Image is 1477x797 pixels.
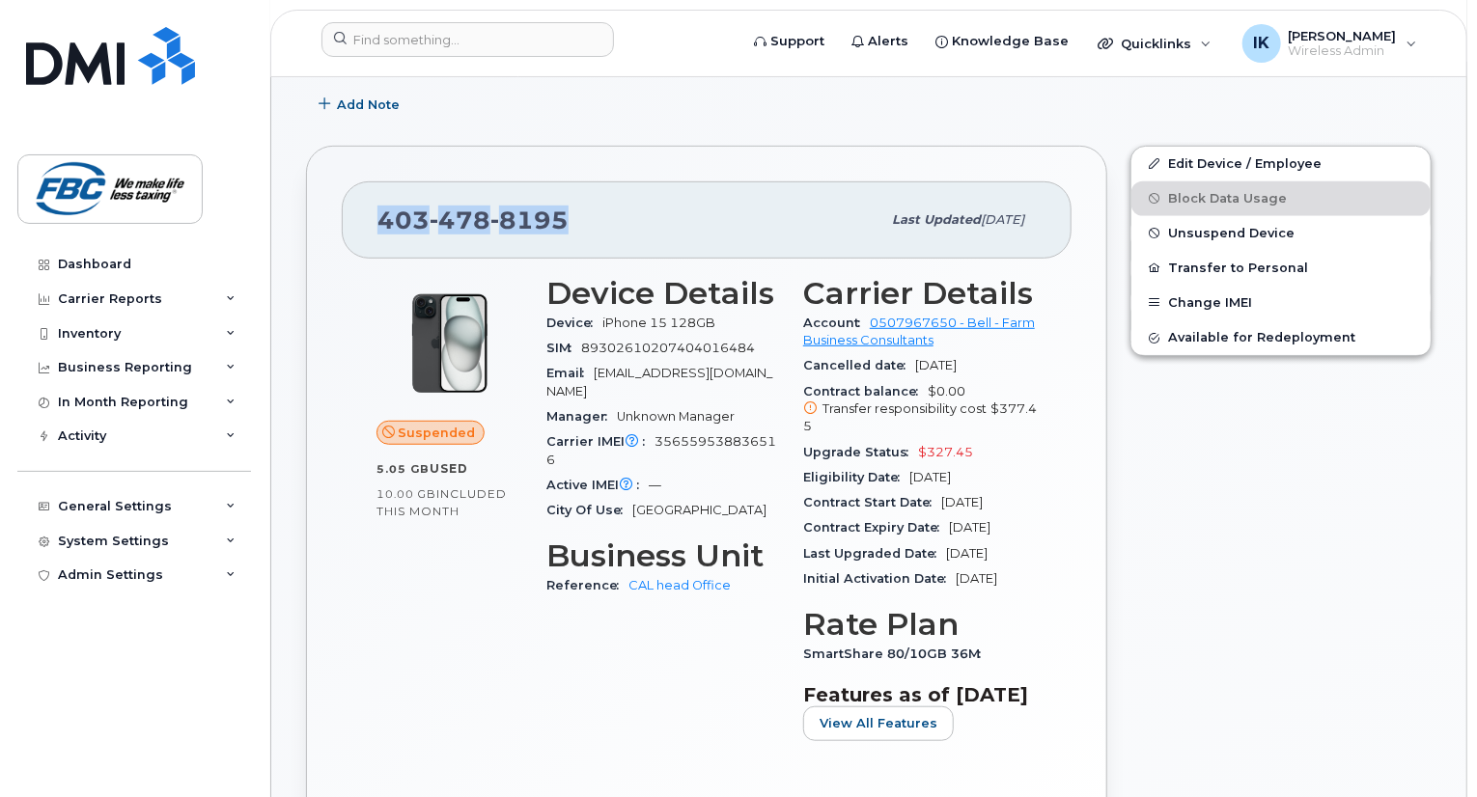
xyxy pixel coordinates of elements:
span: [DATE] [956,571,997,586]
h3: Carrier Details [803,276,1037,311]
span: used [430,461,468,476]
span: $0.00 [803,384,1037,436]
span: Initial Activation Date [803,571,956,586]
a: Alerts [838,22,922,61]
span: IK [1253,32,1269,55]
span: Support [770,32,824,51]
span: SIM [546,341,581,355]
span: Alerts [868,32,908,51]
span: $327.45 [918,445,973,459]
span: Cancelled date [803,358,915,372]
span: 478 [430,206,490,234]
span: Active IMEI [546,478,649,492]
span: [GEOGRAPHIC_DATA] [632,503,766,517]
button: Add Note [306,88,416,123]
span: Suspended [399,424,476,442]
span: Device [546,316,602,330]
input: Find something... [321,22,614,57]
a: 0507967650 - Bell - Farm Business Consultants [803,316,1035,347]
span: Manager [546,409,617,424]
span: Contract Start Date [803,495,941,509]
span: Email [546,366,594,380]
span: Contract balance [803,384,928,398]
button: View All Features [803,706,954,741]
a: Support [740,22,838,61]
span: Contract Expiry Date [803,520,949,535]
h3: Features as of [DATE] [803,683,1037,706]
button: Change IMEI [1131,286,1431,320]
span: Unsuspend Device [1168,226,1295,240]
div: Ibrahim Kabir [1229,24,1431,63]
div: Quicklinks [1084,24,1225,63]
a: Edit Device / Employee [1131,147,1431,181]
span: 89302610207404016484 [581,341,755,355]
span: Carrier IMEI [546,434,655,449]
button: Available for Redeployment [1131,320,1431,355]
span: Transfer responsibility cost [822,401,987,416]
span: 10.00 GB [376,487,436,501]
span: iPhone 15 128GB [602,316,715,330]
button: Transfer to Personal [1131,251,1431,286]
span: City Of Use [546,503,632,517]
span: [DATE] [915,358,957,372]
h3: Business Unit [546,538,780,573]
button: Unsuspend Device [1131,216,1431,251]
span: included this month [376,486,507,518]
span: Upgrade Status [803,445,918,459]
span: Quicklinks [1121,36,1191,51]
span: Knowledge Base [952,32,1069,51]
h3: Device Details [546,276,780,311]
span: [DATE] [946,546,988,561]
span: Last updated [892,212,981,227]
span: Unknown Manager [617,409,735,424]
a: CAL head Office [628,578,731,592]
span: — [649,478,661,492]
span: View All Features [820,714,937,732]
h3: Rate Plan [803,607,1037,642]
span: [DATE] [941,495,983,509]
span: Wireless Admin [1289,43,1397,59]
span: Reference [546,578,628,592]
span: [DATE] [949,520,990,535]
span: 356559538836516 [546,434,776,466]
span: Add Note [337,96,400,114]
a: Knowledge Base [922,22,1082,61]
span: [PERSON_NAME] [1289,28,1397,43]
span: [EMAIL_ADDRESS][DOMAIN_NAME] [546,366,772,398]
span: [DATE] [981,212,1024,227]
span: [DATE] [909,470,951,484]
img: iPhone_15_Black.png [392,286,508,401]
span: Available for Redeployment [1168,331,1355,345]
span: 5.05 GB [376,462,430,476]
span: 403 [377,206,569,234]
span: 8195 [490,206,569,234]
span: SmartShare 80/10GB 36M [803,646,990,661]
button: Block Data Usage [1131,181,1431,216]
span: Last Upgraded Date [803,546,946,561]
span: Eligibility Date [803,470,909,484]
span: Account [803,316,870,330]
